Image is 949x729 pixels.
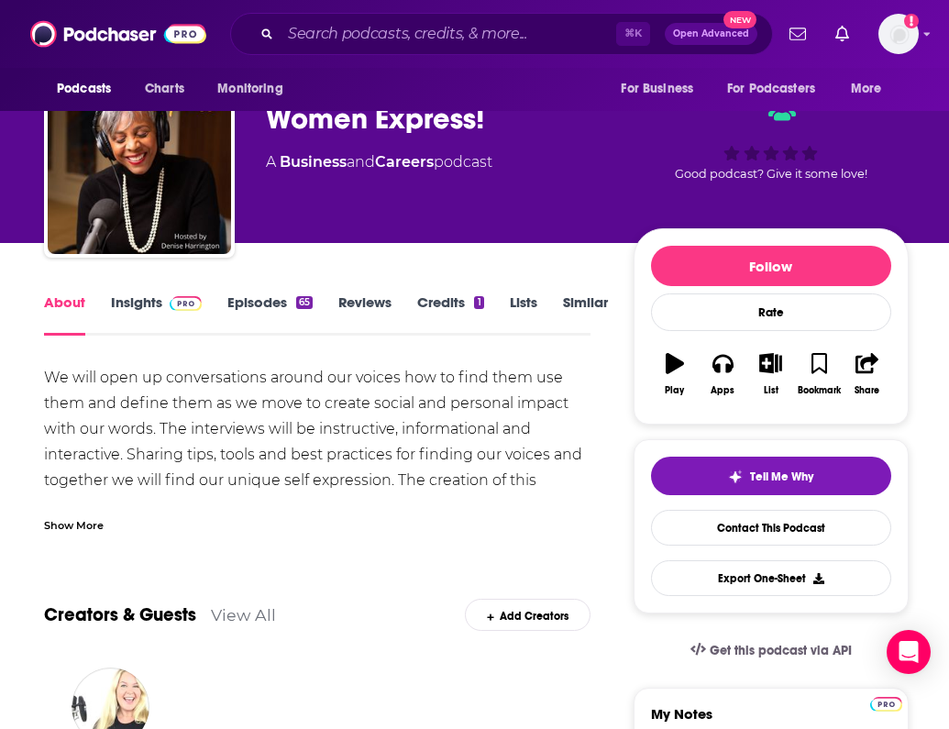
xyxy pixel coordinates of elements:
[711,385,734,396] div: Apps
[727,76,815,102] span: For Podcasters
[747,341,795,407] button: List
[133,72,195,106] a: Charts
[217,76,282,102] span: Monitoring
[634,83,909,197] div: Good podcast? Give it some love!
[296,296,313,309] div: 65
[870,697,902,712] img: Podchaser Pro
[375,153,434,171] a: Careers
[838,72,905,106] button: open menu
[665,23,757,45] button: Open AdvancedNew
[665,385,684,396] div: Play
[870,694,902,712] a: Pro website
[728,469,743,484] img: tell me why sparkle
[828,18,856,50] a: Show notifications dropdown
[145,76,184,102] span: Charts
[851,76,882,102] span: More
[651,293,891,331] div: Rate
[764,385,778,396] div: List
[710,643,852,658] span: Get this podcast via API
[795,341,843,407] button: Bookmark
[338,293,392,336] a: Reviews
[44,72,135,106] button: open menu
[30,17,206,51] img: Podchaser - Follow, Share and Rate Podcasts
[651,246,891,286] button: Follow
[44,603,196,626] a: Creators & Guests
[878,14,919,54] span: Logged in as audreytaylor13
[798,385,841,396] div: Bookmark
[44,365,590,699] div: We will open up conversations around our voices how to find them use them and define them as we m...
[782,18,813,50] a: Show notifications dropdown
[855,385,879,396] div: Share
[651,560,891,596] button: Export One-Sheet
[715,72,842,106] button: open menu
[211,605,276,624] a: View All
[904,14,919,28] svg: Add a profile image
[510,293,537,336] a: Lists
[417,293,483,336] a: Credits1
[878,14,919,54] img: User Profile
[227,293,313,336] a: Episodes65
[48,71,231,254] img: Women Express!
[887,630,931,674] div: Open Intercom Messenger
[347,153,375,171] span: and
[280,153,347,171] a: Business
[651,457,891,495] button: tell me why sparkleTell Me Why
[204,72,306,106] button: open menu
[878,14,919,54] button: Show profile menu
[673,29,749,39] span: Open Advanced
[750,469,813,484] span: Tell Me Why
[651,510,891,546] a: Contact This Podcast
[616,22,650,46] span: ⌘ K
[111,293,202,336] a: InsightsPodchaser Pro
[44,293,85,336] a: About
[843,341,890,407] button: Share
[676,628,866,673] a: Get this podcast via API
[675,167,867,181] span: Good podcast? Give it some love!
[230,13,773,55] div: Search podcasts, credits, & more...
[281,19,616,49] input: Search podcasts, credits, & more...
[57,76,111,102] span: Podcasts
[465,599,590,631] div: Add Creators
[266,151,492,173] div: A podcast
[563,293,608,336] a: Similar
[651,341,699,407] button: Play
[621,76,693,102] span: For Business
[474,296,483,309] div: 1
[699,341,746,407] button: Apps
[170,296,202,311] img: Podchaser Pro
[608,72,716,106] button: open menu
[723,11,756,28] span: New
